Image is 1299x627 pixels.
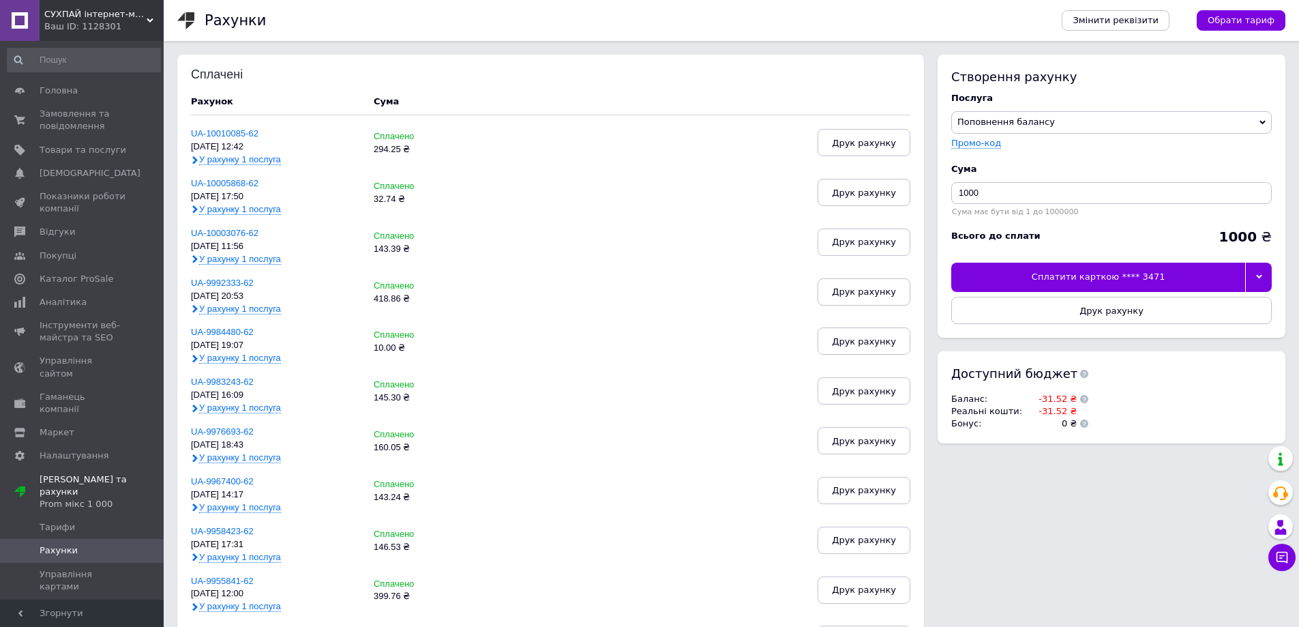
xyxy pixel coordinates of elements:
a: UA-9967400-62 [191,476,254,486]
span: Рахунки [40,544,78,557]
td: -31.52 ₴ [1026,405,1077,418]
div: Сплачено [374,579,489,589]
a: Змінити реквізити [1062,10,1169,31]
div: 10.00 ₴ [374,343,489,353]
button: Друк рахунку [818,477,910,504]
div: [DATE] 11:56 [191,242,360,252]
div: Сплачено [374,132,489,142]
input: Введіть суму [951,182,1272,204]
div: Cума [374,96,399,108]
span: Друк рахунку [832,386,896,396]
button: Друк рахунку [818,527,910,554]
div: 146.53 ₴ [374,542,489,553]
span: Друк рахунку [832,188,896,198]
span: Головна [40,85,78,97]
a: UA-9984480-62 [191,327,254,337]
a: UA-9992333-62 [191,278,254,288]
div: [DATE] 17:50 [191,192,360,202]
span: Товари та послуги [40,144,126,156]
div: Сплачено [374,281,489,291]
span: Каталог ProSale [40,273,113,285]
input: Пошук [7,48,161,72]
span: Обрати тариф [1208,14,1274,27]
button: Друк рахунку [818,427,910,454]
span: У рахунку 1 послуга [199,601,281,612]
div: Рахунок [191,96,360,108]
button: Друк рахунку [818,129,910,156]
div: 32.74 ₴ [374,194,489,205]
div: Сплачено [374,181,489,192]
a: UA-9955841-62 [191,576,254,586]
span: У рахунку 1 послуга [199,204,281,215]
td: 0 ₴ [1026,418,1077,430]
span: Покупці [40,250,76,262]
a: UA-9983243-62 [191,377,254,387]
div: Сплачено [374,430,489,440]
button: Друк рахунку [818,229,910,256]
div: Prom мікс 1 000 [40,498,164,510]
span: У рахунку 1 послуга [199,452,281,463]
a: UA-10010085-62 [191,128,258,138]
span: Друк рахунку [1079,306,1144,316]
div: Сума має бути від 1 до 1000000 [951,207,1272,216]
span: У рахунку 1 послуга [199,502,281,513]
span: Показники роботи компанії [40,190,126,215]
span: Друк рахунку [832,585,896,595]
td: Реальні кошти : [951,405,1026,418]
div: Сплачено [374,380,489,390]
div: 294.25 ₴ [374,145,489,155]
div: 418.86 ₴ [374,294,489,304]
a: UA-10003076-62 [191,228,258,238]
span: У рахунку 1 послуга [199,254,281,265]
label: Промо-код [951,138,1001,148]
div: [DATE] 20:53 [191,291,360,302]
div: [DATE] 19:07 [191,340,360,351]
div: Сплачено [374,529,489,540]
div: Сплатити карткою **** 3471 [951,263,1245,291]
a: UA-9976693-62 [191,426,254,437]
button: Друк рахунку [818,327,910,355]
div: 399.76 ₴ [374,592,489,602]
span: Друк рахунку [832,138,896,148]
span: Доступний бюджет [951,365,1077,382]
div: Cума [951,163,1272,175]
span: Замовлення та повідомлення [40,108,126,132]
span: Налаштування [40,450,109,462]
div: [DATE] 17:31 [191,540,360,550]
td: Бонус : [951,418,1026,430]
div: Всього до сплати [951,230,1041,242]
span: Друк рахунку [832,237,896,247]
div: [DATE] 16:09 [191,390,360,400]
span: Друк рахунку [832,436,896,446]
span: Гаманець компанії [40,391,126,415]
div: [DATE] 14:17 [191,490,360,500]
span: Тарифи [40,521,75,534]
span: У рахунку 1 послуга [199,154,281,165]
button: Друк рахунку [951,297,1272,324]
div: Ваш ID: 1128301 [44,20,164,33]
span: [PERSON_NAME] та рахунки [40,473,164,511]
span: Управління картами [40,568,126,593]
button: Друк рахунку [818,179,910,206]
span: Друк рахунку [832,287,896,297]
span: Маркет [40,426,74,439]
div: [DATE] 12:00 [191,589,360,599]
div: [DATE] 18:43 [191,440,360,450]
span: Змінити реквізити [1073,14,1159,27]
div: Створення рахунку [951,68,1272,85]
div: Сплачено [374,231,489,242]
div: 143.39 ₴ [374,244,489,254]
div: 143.24 ₴ [374,493,489,503]
button: Друк рахунку [818,577,910,604]
div: 145.30 ₴ [374,393,489,403]
a: Обрати тариф [1197,10,1285,31]
button: Чат з покупцем [1268,544,1296,571]
span: Друк рахунку [832,336,896,347]
a: UA-10005868-62 [191,178,258,188]
span: У рахунку 1 послуга [199,403,281,413]
span: Друк рахунку [832,485,896,495]
div: Сплачено [374,480,489,490]
div: Послуга [951,92,1272,104]
b: 1000 [1219,229,1257,245]
a: UA-9958423-62 [191,526,254,536]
